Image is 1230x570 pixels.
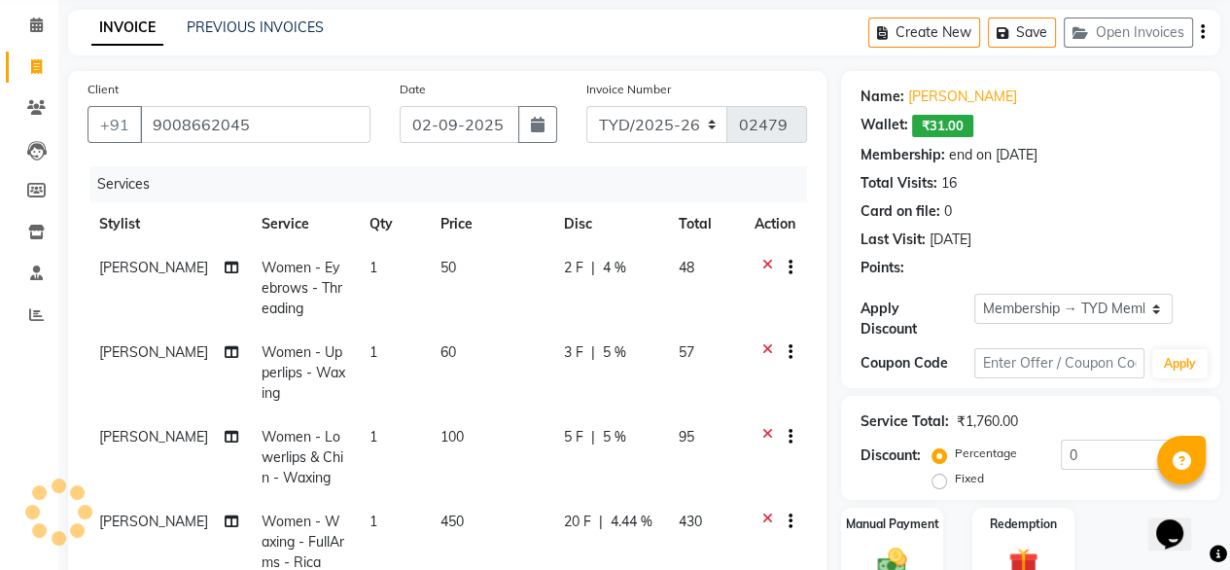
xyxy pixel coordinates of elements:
[861,201,940,222] div: Card on file:
[912,115,973,137] span: ₹31.00
[591,342,595,363] span: |
[369,259,377,276] span: 1
[99,428,208,445] span: [PERSON_NAME]
[678,259,693,276] span: 48
[743,202,807,246] th: Action
[88,81,119,98] label: Client
[1064,18,1193,48] button: Open Invoices
[974,348,1144,378] input: Enter Offer / Coupon Code
[930,230,971,250] div: [DATE]
[187,18,324,36] a: PREVIOUS INVOICES
[861,173,937,194] div: Total Visits:
[591,427,595,447] span: |
[440,513,464,530] span: 450
[988,18,1056,48] button: Save
[564,427,583,447] span: 5 F
[440,259,456,276] span: 50
[586,81,671,98] label: Invoice Number
[861,299,974,339] div: Apply Discount
[400,81,426,98] label: Date
[861,411,949,432] div: Service Total:
[552,202,667,246] th: Disc
[369,513,377,530] span: 1
[91,11,163,46] a: INVOICE
[88,202,250,246] th: Stylist
[868,18,980,48] button: Create New
[564,512,591,532] span: 20 F
[908,87,1017,107] a: [PERSON_NAME]
[250,202,358,246] th: Service
[564,342,583,363] span: 3 F
[99,343,208,361] span: [PERSON_NAME]
[861,230,926,250] div: Last Visit:
[603,342,626,363] span: 5 %
[440,343,456,361] span: 60
[861,87,904,107] div: Name:
[369,428,377,445] span: 1
[861,353,974,374] div: Coupon Code
[564,258,583,278] span: 2 F
[678,343,693,361] span: 57
[89,166,822,202] div: Services
[846,516,939,533] label: Manual Payment
[591,258,595,278] span: |
[955,470,984,487] label: Fixed
[603,258,626,278] span: 4 %
[941,173,957,194] div: 16
[88,106,142,143] button: +91
[358,202,429,246] th: Qty
[957,411,1018,432] div: ₹1,760.00
[861,145,945,165] div: Membership:
[990,516,1057,533] label: Redemption
[666,202,743,246] th: Total
[861,445,921,466] div: Discount:
[599,512,603,532] span: |
[262,428,343,486] span: Women - Lowerlips & Chin - Waxing
[949,145,1037,165] div: end on [DATE]
[262,343,345,402] span: Women - Upperlips - Waxing
[369,343,377,361] span: 1
[440,428,464,445] span: 100
[944,201,952,222] div: 0
[1152,349,1208,378] button: Apply
[611,512,652,532] span: 4.44 %
[861,258,904,278] div: Points:
[99,259,208,276] span: [PERSON_NAME]
[678,513,701,530] span: 430
[429,202,552,246] th: Price
[1148,492,1211,551] iframe: chat widget
[861,115,908,137] div: Wallet:
[140,106,370,143] input: Search by Name/Mobile/Email/Code
[955,445,1017,462] label: Percentage
[678,428,693,445] span: 95
[99,513,208,530] span: [PERSON_NAME]
[603,427,626,447] span: 5 %
[262,259,342,317] span: Women - Eyebrows - Threading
